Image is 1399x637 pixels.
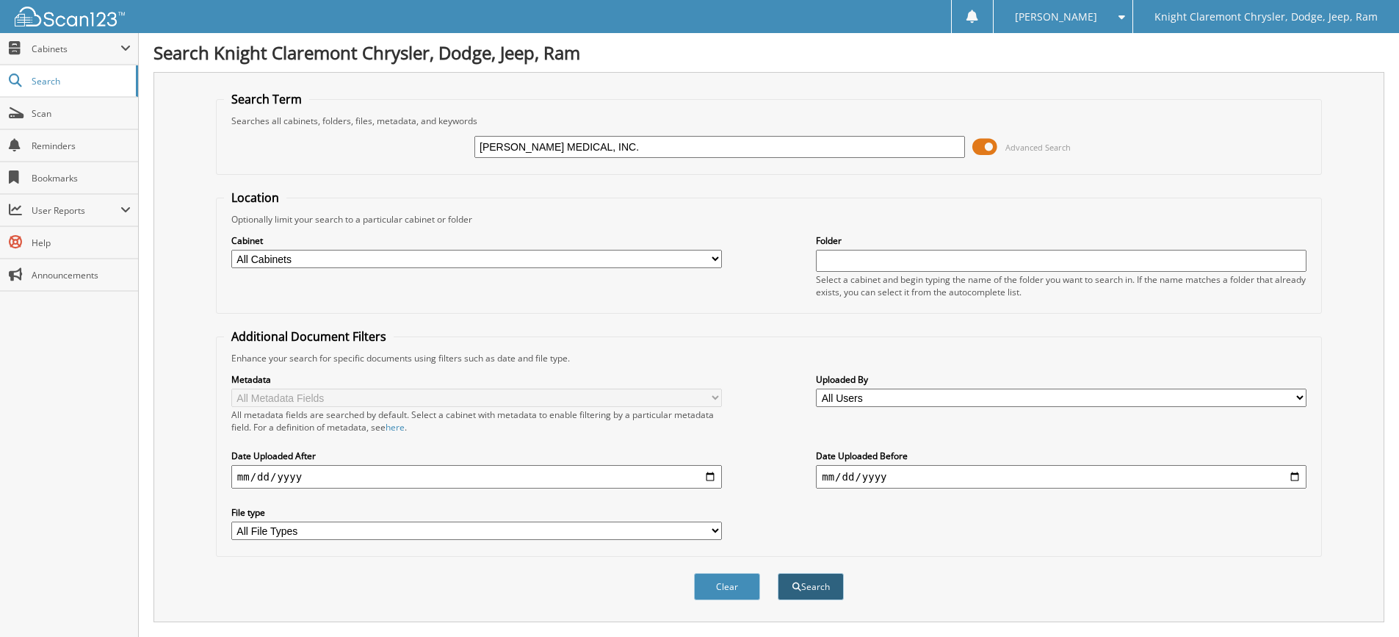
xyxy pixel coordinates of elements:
[231,373,722,386] label: Metadata
[224,352,1314,364] div: Enhance your search for specific documents using filters such as date and file type.
[816,450,1306,462] label: Date Uploaded Before
[224,190,286,206] legend: Location
[224,91,309,107] legend: Search Term
[816,465,1306,489] input: end
[231,409,722,433] div: All metadata fields are searched by default. Select a cabinet with metadata to enable filtering b...
[694,573,760,600] button: Clear
[1015,12,1097,21] span: [PERSON_NAME]
[231,465,722,489] input: start
[32,43,120,55] span: Cabinets
[231,506,722,519] label: File type
[32,172,131,184] span: Bookmarks
[1005,142,1071,153] span: Advanced Search
[386,421,405,433] a: here
[32,269,131,281] span: Announcements
[224,213,1314,226] div: Optionally limit your search to a particular cabinet or folder
[32,237,131,249] span: Help
[816,273,1306,298] div: Select a cabinet and begin typing the name of the folder you want to search in. If the name match...
[231,450,722,462] label: Date Uploaded After
[1326,566,1399,637] iframe: Chat Widget
[231,234,722,247] label: Cabinet
[32,140,131,152] span: Reminders
[816,234,1306,247] label: Folder
[1154,12,1378,21] span: Knight Claremont Chrysler, Dodge, Jeep, Ram
[153,40,1384,65] h1: Search Knight Claremont Chrysler, Dodge, Jeep, Ram
[224,115,1314,127] div: Searches all cabinets, folders, files, metadata, and keywords
[778,573,844,600] button: Search
[224,328,394,345] legend: Additional Document Filters
[32,204,120,217] span: User Reports
[32,75,129,87] span: Search
[15,7,125,26] img: scan123-logo-white.svg
[32,107,131,120] span: Scan
[816,373,1306,386] label: Uploaded By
